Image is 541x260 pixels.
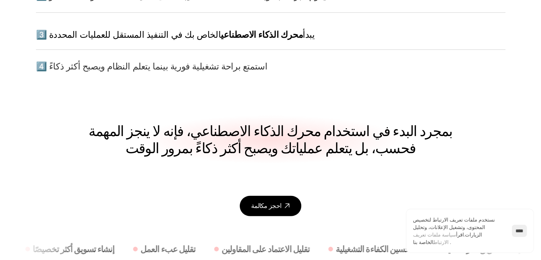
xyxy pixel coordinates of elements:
font: تقليل الاعتماد على المقاولين [220,243,308,255]
font: احجز مكالمة [251,202,281,210]
font: 4️⃣ استمتع براحة تشغيلية فورية بينما يتعلم النظام ويصبح أكثر ذكاءً [36,61,267,72]
font: محرك الذكاء الاصطناعي [221,29,303,41]
font: 3️⃣ يبدأ [36,29,315,41]
font: إنشاء تسويق أكثر تخصيصًا [437,243,519,255]
font: إنشاء تسويق أكثر تخصيصًا [32,243,113,255]
a: احجز مكالمة [240,196,301,216]
a: سياسة ملفات تعريف الارتباط [413,232,456,245]
font: تحسين الكفاءة التشغيلية [334,243,411,255]
font: تقليل عبء العمل [139,243,195,255]
font: الخاصة بنا . [413,239,451,245]
font: الخاص بك في التنفيذ المستقل للعمليات المحددة [49,29,221,41]
font: بمجرد البدء في استخدام محرك الذكاء الاصطناعي، فإنه لا ينجز المهمة فحسب، بل يتعلم عملياتك ويصبح أك... [89,122,455,157]
font: اقرأ [456,232,464,238]
font: نستخدم ملفات تعريف الارتباط لتخصيص المحتوى، وتشغيل الإعلانات، وتحليل الزيارات. [413,217,495,238]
